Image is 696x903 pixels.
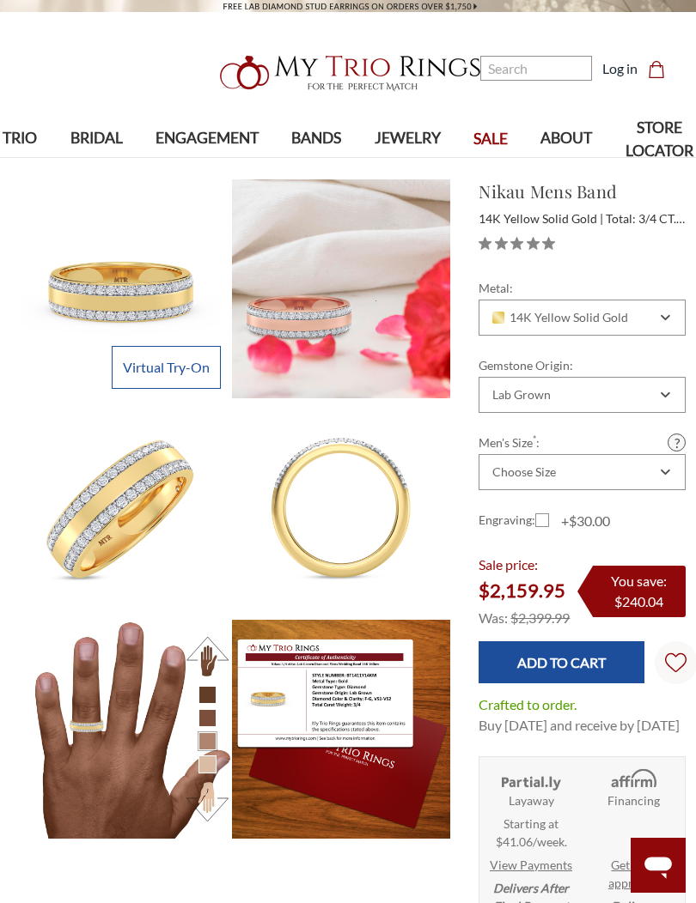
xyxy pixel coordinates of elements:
span: $2,159.95 [479,579,565,602]
strong: Financing [607,791,660,809]
div: Choose Size [492,465,556,479]
dt: Crafted to order. [479,694,577,715]
button: submenu toggle [11,167,28,168]
a: Log in [602,58,638,79]
img: Photo of Nikau 3/4 ct tw. Lab Grown Diamond Mens Wedding Band 14K Yellow [BT1411YM] [232,400,451,619]
div: Lab Grown [492,388,551,402]
input: Add to Cart [479,641,644,683]
a: BRIDAL [53,111,138,167]
a: JEWELRY [358,111,457,167]
a: View Payments [490,856,572,874]
input: Search [480,56,592,81]
span: ABOUT [540,127,592,149]
label: Engraving: [479,511,535,531]
span: JEWELRY [375,127,441,149]
h1: Nikau Mens Band [479,179,686,204]
img: Photo of Nikau 3/4 ct tw. Lab Grown Diamond Mens Wedding Band 14K Yellow [BT1411YM] [232,179,451,398]
img: Photo of Nikau 3/4 ct tw. Lab Grown Diamond Mens Wedding Band 14K Yellow [BT1411YM] [HT-3] [11,620,230,839]
strong: Layaway [509,791,554,809]
span: Total: 3/4 CT. [606,211,685,226]
span: 14K Yellow Solid Gold [479,211,603,226]
label: Gemstone Origin: [479,356,686,374]
button: submenu toggle [308,167,325,168]
span: BRIDAL [70,127,123,149]
a: Cart with 0 items [648,58,675,79]
img: Affirm [601,767,666,791]
dd: Buy [DATE] and receive by [DATE] [479,715,680,736]
img: Photo of Nikau 3/4 ct tw. Lab Grown Diamond Mens Wedding Band 14K Yellow [BT1411YM] [11,179,230,398]
span: $2,399.99 [510,609,570,626]
a: ENGAGEMENT [139,111,275,167]
label: +$30.00 [535,511,610,531]
button: submenu toggle [198,167,216,168]
img: Nikau 3/4 ct tw. Lab Grown Diamond Mens Wedding Band 14K Yellow [232,620,451,839]
svg: Wish Lists [665,598,687,727]
span: TRIO [3,127,37,149]
span: BANDS [291,127,341,149]
a: My Trio Rings [202,45,494,100]
span: Starting at $41.06/week. [496,815,567,851]
img: My Trio Rings [211,45,485,100]
label: Metal: [479,279,686,297]
span: SALE [473,128,508,150]
a: BANDS [275,111,357,167]
a: Size Guide [668,433,686,451]
span: Sale price: [479,556,538,573]
a: SALE [457,112,524,167]
div: Combobox [479,454,686,490]
label: Men's Size : [479,433,686,451]
svg: cart.cart_preview [648,61,665,78]
span: Was: [479,609,508,626]
button: submenu toggle [558,167,575,168]
img: Photo of Nikau 3/4 ct tw. Lab Grown Diamond Mens Wedding Band 14K Yellow [BT1411YM] [11,400,230,619]
a: ABOUT [524,111,608,167]
span: ENGAGEMENT [156,127,259,149]
button: submenu toggle [399,167,416,168]
img: Layaway [498,767,563,791]
a: Virtual Try-On [112,346,221,389]
span: You save: $240.04 [611,573,667,609]
span: 14K Yellow Solid Gold [492,311,628,324]
div: Combobox [479,300,686,336]
span: STORE LOCATOR [626,117,693,162]
a: Get Pre-approved [588,856,680,892]
button: submenu toggle [88,167,105,168]
div: Combobox [479,377,686,413]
